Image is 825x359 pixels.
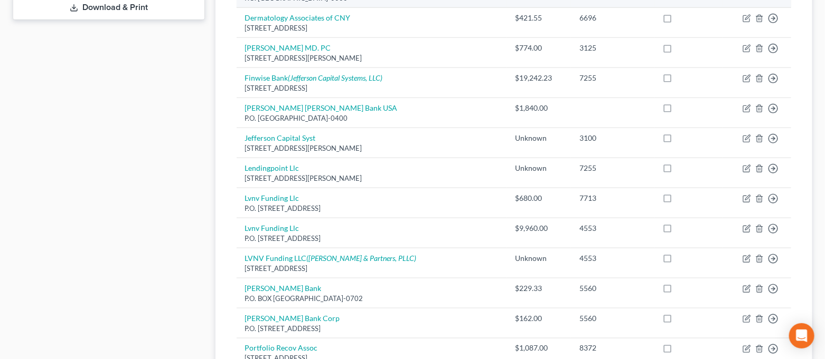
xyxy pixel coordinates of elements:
[307,254,417,263] i: ([PERSON_NAME] & Partners, PLLC)
[515,73,562,83] div: $19,242.23
[245,133,316,142] a: Jefferson Capital Syst
[789,323,814,348] div: Open Intercom Messenger
[579,283,646,294] div: 5560
[245,143,499,153] div: [STREET_ADDRESS][PERSON_NAME]
[515,253,562,264] div: Unknown
[579,313,646,324] div: 5560
[515,133,562,143] div: Unknown
[245,203,499,214] div: P.O. [STREET_ADDRESS]
[515,193,562,203] div: $680.00
[245,23,499,33] div: [STREET_ADDRESS]
[515,103,562,113] div: $1,840.00
[515,313,562,324] div: $162.00
[245,103,398,112] a: [PERSON_NAME] [PERSON_NAME] Bank USA
[579,253,646,264] div: 4553
[579,43,646,53] div: 3125
[515,343,562,353] div: $1,087.00
[245,314,340,323] a: [PERSON_NAME] Bank Corp
[579,133,646,143] div: 3100
[245,83,499,93] div: [STREET_ADDRESS]
[579,163,646,173] div: 7255
[579,223,646,234] div: 4553
[579,73,646,83] div: 7255
[245,234,499,244] div: P.O. [STREET_ADDRESS]
[245,264,499,274] div: [STREET_ADDRESS]
[245,163,299,172] a: Lendingpoint Llc
[245,324,499,334] div: P.O. [STREET_ADDRESS]
[245,294,499,304] div: P.O. BOX [GEOGRAPHIC_DATA]-0702
[245,343,318,352] a: Portfolio Recov Assoc
[515,13,562,23] div: $421.55
[245,13,351,22] a: Dermatology Associates of CNY
[245,254,417,263] a: LVNV Funding LLC([PERSON_NAME] & Partners, PLLC)
[245,113,499,123] div: P.O. [GEOGRAPHIC_DATA]-0400
[579,193,646,203] div: 7713
[245,43,331,52] a: [PERSON_NAME] MD. PC
[515,43,562,53] div: $774.00
[579,343,646,353] div: 8372
[245,224,299,232] a: Lvnv Funding Llc
[515,223,562,234] div: $9,960.00
[515,163,562,173] div: Unknown
[245,284,322,293] a: [PERSON_NAME] Bank
[245,193,299,202] a: Lvnv Funding Llc
[245,173,499,183] div: [STREET_ADDRESS][PERSON_NAME]
[245,73,383,82] a: Finwise Bank(Jefferson Capital Systems, LLC)
[245,53,499,63] div: [STREET_ADDRESS][PERSON_NAME]
[579,13,646,23] div: 6696
[288,73,383,82] i: (Jefferson Capital Systems, LLC)
[515,283,562,294] div: $229.33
